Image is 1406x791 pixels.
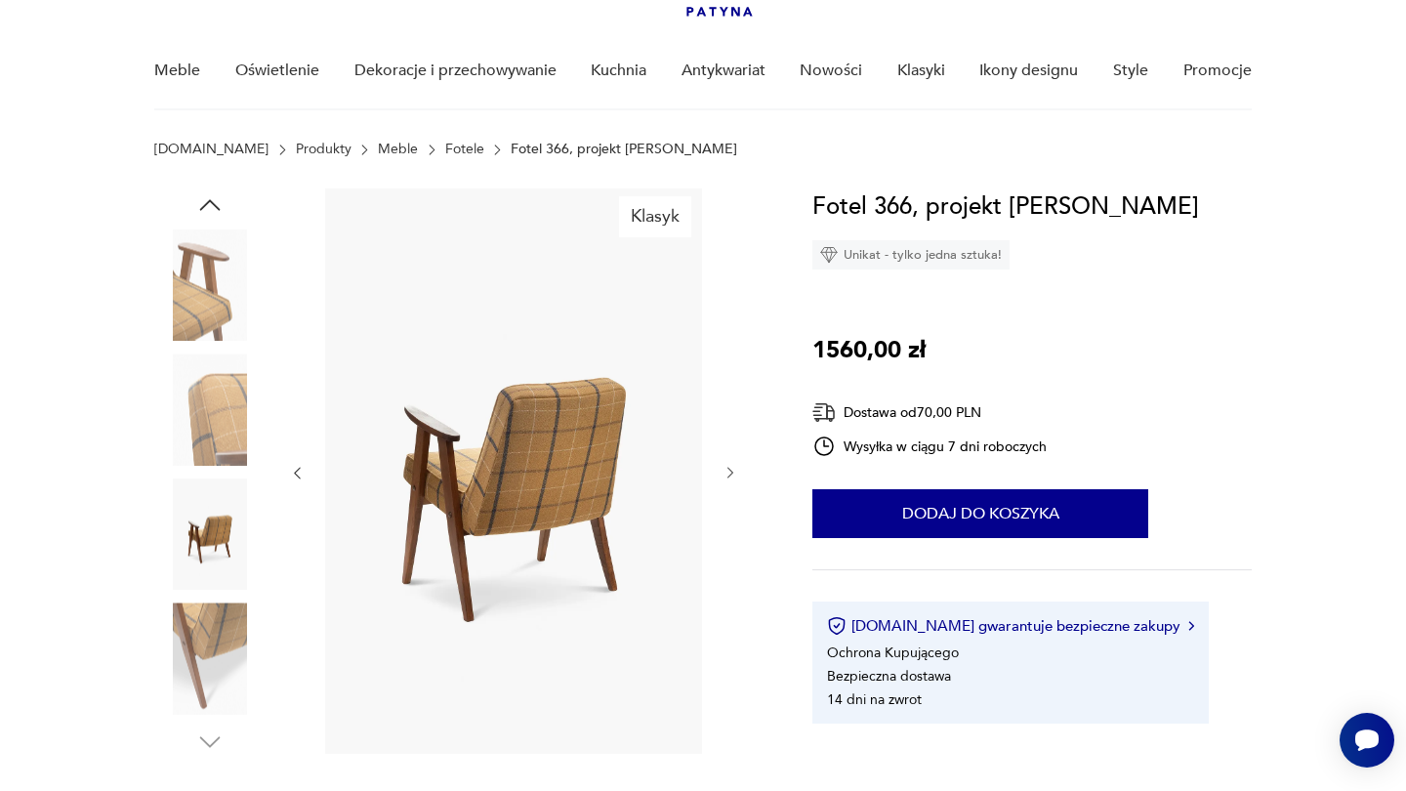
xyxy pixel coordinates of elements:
[800,33,862,108] a: Nowości
[445,142,484,157] a: Fotele
[619,196,691,237] div: Klasyk
[354,33,557,108] a: Dekoracje i przechowywanie
[897,33,945,108] a: Klasyki
[1183,33,1252,108] a: Promocje
[827,644,959,662] li: Ochrona Kupującego
[827,616,847,636] img: Ikona certyfikatu
[1340,713,1394,768] iframe: Smartsupp widget button
[812,435,1047,458] div: Wysyłka w ciągu 7 dni roboczych
[812,332,926,369] p: 1560,00 zł
[682,33,765,108] a: Antykwariat
[827,616,1193,636] button: [DOMAIN_NAME] gwarantuje bezpieczne zakupy
[820,246,838,264] img: Ikona diamentu
[1113,33,1148,108] a: Style
[235,33,319,108] a: Oświetlenie
[812,400,836,425] img: Ikona dostawy
[154,479,266,590] img: Zdjęcie produktu Fotel 366, projekt Józef Chierowski
[1188,621,1194,631] img: Ikona strzałki w prawo
[591,33,646,108] a: Kuchnia
[827,690,922,709] li: 14 dni na zwrot
[378,142,418,157] a: Meble
[325,188,702,754] img: Zdjęcie produktu Fotel 366, projekt Józef Chierowski
[979,33,1078,108] a: Ikony designu
[812,489,1148,538] button: Dodaj do koszyka
[154,354,266,465] img: Zdjęcie produktu Fotel 366, projekt Józef Chierowski
[154,603,266,714] img: Zdjęcie produktu Fotel 366, projekt Józef Chierowski
[154,229,266,341] img: Zdjęcie produktu Fotel 366, projekt Józef Chierowski
[154,142,269,157] a: [DOMAIN_NAME]
[511,142,737,157] p: Fotel 366, projekt [PERSON_NAME]
[812,240,1010,270] div: Unikat - tylko jedna sztuka!
[812,188,1199,226] h1: Fotel 366, projekt [PERSON_NAME]
[812,400,1047,425] div: Dostawa od 70,00 PLN
[296,142,351,157] a: Produkty
[827,667,951,686] li: Bezpieczna dostawa
[154,33,200,108] a: Meble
